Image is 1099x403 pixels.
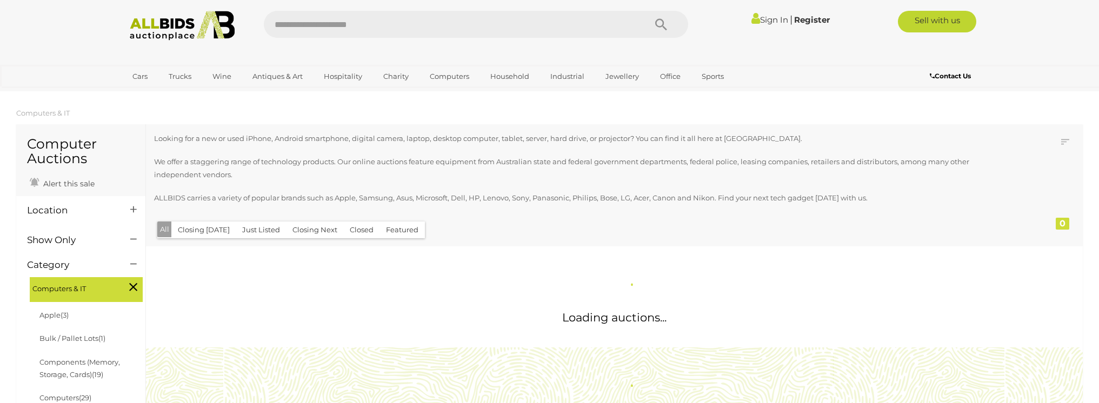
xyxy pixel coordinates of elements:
button: All [157,221,172,237]
p: ALLBIDS carries a variety of popular brands such as Apple, Samsung, Asus, Microsoft, Dell, HP, Le... [154,192,990,204]
a: Office [653,68,688,85]
p: Looking for a new or used iPhone, Android smartphone, digital camera, laptop, desktop computer, t... [154,132,990,145]
a: Trucks [162,68,198,85]
span: (29) [79,393,91,402]
a: Cars [125,68,155,85]
p: We offer a staggering range of technology products. Our online auctions feature equipment from Au... [154,156,990,181]
span: (19) [92,370,103,379]
a: Bulk / Pallet Lots(1) [39,334,105,342]
span: (1) [98,334,105,342]
img: Allbids.com.au [124,11,241,41]
a: Computers(29) [39,393,91,402]
button: Featured [379,221,425,238]
h4: Show Only [27,235,114,245]
a: Sign In [751,15,788,25]
a: Contact Us [930,70,974,82]
button: Closed [343,221,380,238]
b: Contact Us [930,72,971,80]
h4: Location [27,205,114,216]
a: Computers [423,68,476,85]
h1: Computer Auctions [27,137,135,166]
button: Just Listed [236,221,287,238]
span: (3) [61,311,69,319]
a: Hospitality [317,68,369,85]
div: 0 [1056,218,1069,230]
a: Components (Memory, Storage, Cards)(19) [39,358,120,379]
a: Charity [376,68,416,85]
a: Alert this sale [27,174,97,191]
a: Antiques & Art [245,68,310,85]
a: [GEOGRAPHIC_DATA] [125,85,216,103]
a: Apple(3) [39,311,69,319]
a: Jewellery [598,68,646,85]
a: Household [483,68,536,85]
span: | [790,14,792,25]
h4: Category [27,260,114,270]
button: Closing [DATE] [171,221,236,238]
span: Loading auctions... [562,311,667,324]
a: Industrial [543,68,591,85]
span: Computers & IT [32,280,114,295]
span: Alert this sale [41,179,95,189]
button: Closing Next [286,221,344,238]
a: Sell with us [898,11,976,32]
button: Search [634,11,688,38]
a: Computers & IT [16,109,70,117]
a: Wine [205,68,238,85]
a: Sports [695,68,731,85]
a: Register [794,15,830,25]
